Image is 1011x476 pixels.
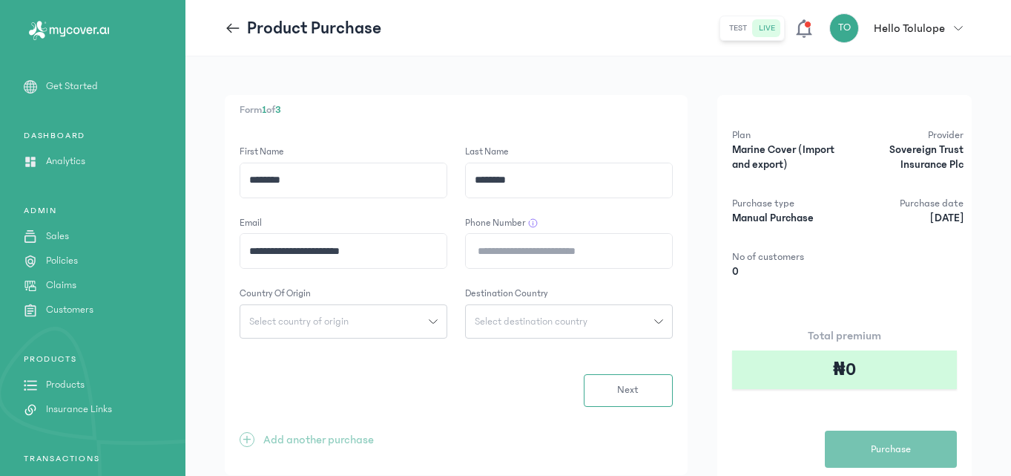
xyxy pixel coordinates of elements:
[240,431,374,449] button: +Add another purchase
[584,374,673,407] button: Next
[46,253,78,269] p: Policies
[825,431,957,468] button: Purchase
[46,79,98,94] p: Get Started
[263,431,374,449] p: Add another purchase
[466,316,596,327] span: Select destination country
[240,304,447,339] button: Select country of origin
[240,432,254,447] span: +
[240,316,358,327] span: Select country of origin
[732,196,847,211] p: Purchase type
[753,19,781,37] button: live
[240,102,673,118] p: Form of
[240,287,311,301] label: Country of origin
[849,128,964,143] p: Provider
[46,154,85,169] p: Analytics
[46,278,76,293] p: Claims
[46,302,93,318] p: Customers
[247,16,381,40] p: Product Purchase
[262,104,266,116] span: 1
[732,128,847,143] p: Plan
[829,13,859,43] div: TO
[465,216,525,231] label: Phone Number
[240,145,284,160] label: First Name
[723,19,753,37] button: test
[871,442,911,457] span: Purchase
[465,145,509,160] label: Last Name
[829,13,972,43] button: TOHello Tolulope
[465,304,673,339] button: Select destination country
[465,287,548,301] label: Destination country
[849,211,964,226] p: [DATE]
[46,402,112,417] p: Insurance Links
[732,211,847,226] p: Manual Purchase
[732,143,847,172] p: Marine Cover (Import and export)
[874,19,945,37] p: Hello Tolulope
[240,216,262,231] label: Email
[732,351,957,389] div: ₦0
[275,104,281,116] span: 3
[46,229,69,244] p: Sales
[732,327,957,345] p: Total premium
[46,377,85,393] p: Products
[732,264,847,279] p: 0
[849,196,964,211] p: Purchase date
[617,382,639,398] span: Next
[732,250,847,264] p: No of customers
[849,143,964,172] p: Sovereign Trust Insurance Plc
